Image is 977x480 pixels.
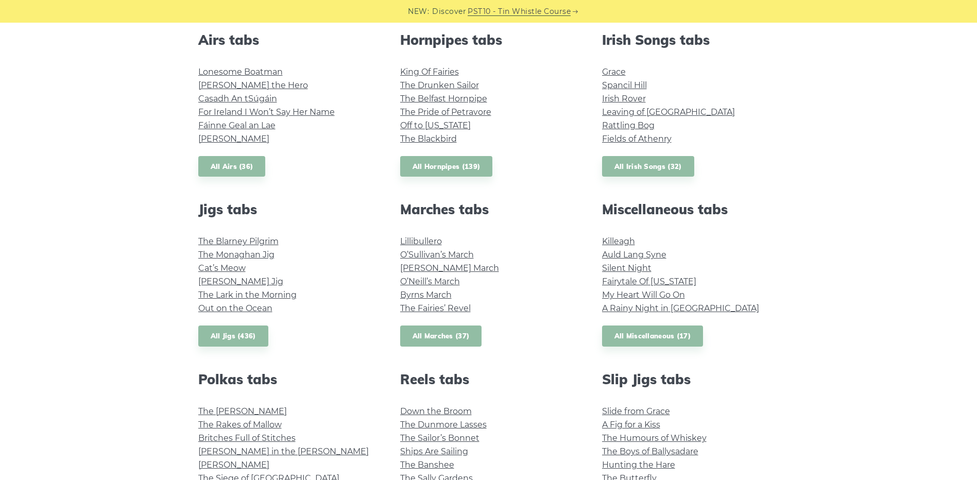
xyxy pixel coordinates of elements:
[400,325,482,347] a: All Marches (37)
[602,201,779,217] h2: Miscellaneous tabs
[602,325,704,347] a: All Miscellaneous (17)
[400,236,442,246] a: Lillibullero
[468,6,571,18] a: PST10 - Tin Whistle Course
[400,277,460,286] a: O’Neill’s March
[198,201,375,217] h2: Jigs tabs
[408,6,429,18] span: NEW:
[400,121,471,130] a: Off to [US_STATE]
[400,201,577,217] h2: Marches tabs
[400,420,487,430] a: The Dunmore Lasses
[198,94,277,104] a: Casadh An tSúgáin
[198,156,266,177] a: All Airs (36)
[602,277,696,286] a: Fairytale Of [US_STATE]
[400,406,472,416] a: Down the Broom
[198,303,272,313] a: Out on the Ocean
[400,67,459,77] a: King Of Fairies
[602,420,660,430] a: A Fig for a Kiss
[602,32,779,48] h2: Irish Songs tabs
[198,460,269,470] a: [PERSON_NAME]
[400,80,479,90] a: The Drunken Sailor
[198,250,275,260] a: The Monaghan Jig
[602,460,675,470] a: Hunting the Hare
[400,94,487,104] a: The Belfast Hornpipe
[198,107,335,117] a: For Ireland I Won’t Say Her Name
[198,371,375,387] h2: Polkas tabs
[400,107,491,117] a: The Pride of Petravore
[400,433,479,443] a: The Sailor’s Bonnet
[198,277,283,286] a: [PERSON_NAME] Jig
[602,94,646,104] a: Irish Rover
[198,433,296,443] a: Britches Full of Stitches
[198,263,246,273] a: Cat’s Meow
[198,67,283,77] a: Lonesome Boatman
[602,303,759,313] a: A Rainy Night in [GEOGRAPHIC_DATA]
[198,32,375,48] h2: Airs tabs
[602,406,670,416] a: Slide from Grace
[602,134,672,144] a: Fields of Athenry
[198,134,269,144] a: [PERSON_NAME]
[400,263,499,273] a: [PERSON_NAME] March
[602,121,655,130] a: Rattling Bog
[198,447,369,456] a: [PERSON_NAME] in the [PERSON_NAME]
[602,290,685,300] a: My Heart Will Go On
[602,250,666,260] a: Auld Lang Syne
[198,406,287,416] a: The [PERSON_NAME]
[400,32,577,48] h2: Hornpipes tabs
[198,325,268,347] a: All Jigs (436)
[198,290,297,300] a: The Lark in the Morning
[602,236,635,246] a: Killeagh
[602,433,707,443] a: The Humours of Whiskey
[400,134,457,144] a: The Blackbird
[602,371,779,387] h2: Slip Jigs tabs
[602,263,652,273] a: Silent Night
[602,107,735,117] a: Leaving of [GEOGRAPHIC_DATA]
[198,80,308,90] a: [PERSON_NAME] the Hero
[432,6,466,18] span: Discover
[400,303,471,313] a: The Fairies’ Revel
[400,371,577,387] h2: Reels tabs
[400,447,468,456] a: Ships Are Sailing
[198,121,276,130] a: Fáinne Geal an Lae
[602,67,626,77] a: Grace
[602,156,694,177] a: All Irish Songs (32)
[400,460,454,470] a: The Banshee
[198,420,282,430] a: The Rakes of Mallow
[602,447,698,456] a: The Boys of Ballysadare
[400,156,493,177] a: All Hornpipes (139)
[400,290,452,300] a: Byrns March
[400,250,474,260] a: O’Sullivan’s March
[198,236,279,246] a: The Blarney Pilgrim
[602,80,647,90] a: Spancil Hill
